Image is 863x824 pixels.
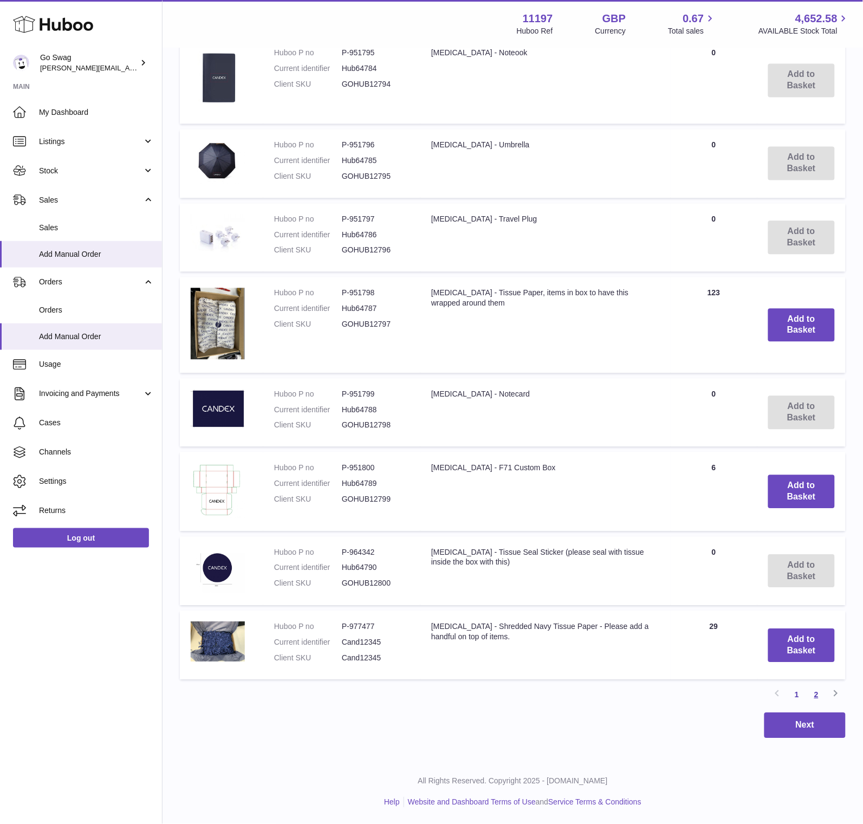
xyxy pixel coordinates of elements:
dd: Hub64790 [342,563,410,573]
td: [MEDICAL_DATA] - Noteook [420,37,671,124]
td: 0 [671,129,757,198]
td: 29 [671,611,757,680]
dt: Huboo P no [274,390,342,400]
li: and [404,797,641,808]
dd: GOHUB12800 [342,579,410,589]
img: Candex - Tissue Paper, items in box to have this wrapped around them [191,288,245,360]
dt: Current identifier [274,563,342,573]
dt: Current identifier [274,230,342,241]
dd: Cand12345 [342,638,410,648]
td: 123 [671,277,757,373]
dt: Client SKU [274,653,342,664]
dd: P-951797 [342,215,410,225]
button: Next [764,713,846,738]
dt: Current identifier [274,479,342,489]
span: Channels [39,447,154,457]
dd: P-951796 [342,140,410,151]
td: [MEDICAL_DATA] - Travel Plug [420,204,671,272]
dd: Hub64784 [342,64,410,74]
td: 0 [671,37,757,124]
td: [MEDICAL_DATA] - Shredded Navy Tissue Paper - Please add a handful on top of items. [420,611,671,680]
dd: Hub64788 [342,405,410,416]
span: Stock [39,166,142,176]
td: 0 [671,537,757,606]
dt: Huboo P no [274,548,342,558]
span: Add Manual Order [39,249,154,259]
td: [MEDICAL_DATA] - Tissue Paper, items in box to have this wrapped around them [420,277,671,373]
dd: P-951799 [342,390,410,400]
dt: Huboo P no [274,622,342,632]
span: Add Manual Order [39,332,154,342]
img: Candex - F71 Custom Box [191,463,245,517]
button: Add to Basket [768,475,835,509]
td: 6 [671,452,757,531]
span: Orders [39,277,142,287]
dt: Huboo P no [274,140,342,151]
td: 0 [671,379,757,447]
dd: P-951795 [342,48,410,59]
dt: Client SKU [274,420,342,431]
dd: Cand12345 [342,653,410,664]
dt: Huboo P no [274,463,342,473]
dt: Current identifier [274,304,342,314]
div: Go Swag [40,53,138,73]
span: 0.67 [683,11,704,26]
dt: Current identifier [274,64,342,74]
img: Candex - Umbrella [191,140,245,185]
span: Listings [39,137,142,147]
span: Usage [39,359,154,369]
span: 4,652.58 [795,11,838,26]
p: All Rights Reserved. Copyright 2025 - [DOMAIN_NAME] [171,776,854,787]
a: 4,652.58 AVAILABLE Stock Total [758,11,850,36]
dd: Hub64785 [342,156,410,166]
img: Candex - Shredded Navy Tissue Paper - Please add a handful on top of items. [191,622,245,661]
a: 1 [787,685,807,705]
dt: Huboo P no [274,288,342,299]
td: [MEDICAL_DATA] - Tissue Seal Sticker (please seal with tissue inside the box with this) [420,537,671,606]
dd: GOHUB12797 [342,320,410,330]
td: [MEDICAL_DATA] - F71 Custom Box [420,452,671,531]
img: leigh@goswag.com [13,55,29,71]
dd: GOHUB12795 [342,172,410,182]
a: Website and Dashboard Terms of Use [408,798,536,807]
dt: Client SKU [274,245,342,256]
button: Add to Basket [768,309,835,342]
div: Huboo Ref [517,26,553,36]
img: Candex - Notecard [191,390,245,429]
span: Orders [39,305,154,315]
dd: Hub64787 [342,304,410,314]
dt: Client SKU [274,320,342,330]
dd: P-951800 [342,463,410,473]
dd: GOHUB12799 [342,495,410,505]
dd: P-977477 [342,622,410,632]
span: [PERSON_NAME][EMAIL_ADDRESS][DOMAIN_NAME] [40,63,217,72]
dd: GOHUB12794 [342,80,410,90]
strong: 11197 [523,11,553,26]
dt: Huboo P no [274,48,342,59]
td: [MEDICAL_DATA] - Notecard [420,379,671,447]
dt: Current identifier [274,405,342,416]
dd: Hub64789 [342,479,410,489]
span: Returns [39,505,154,516]
span: My Dashboard [39,107,154,118]
td: 0 [671,204,757,272]
span: Invoicing and Payments [39,388,142,399]
span: Settings [39,476,154,486]
span: Sales [39,223,154,233]
dd: P-964342 [342,548,410,558]
dd: GOHUB12798 [342,420,410,431]
dt: Current identifier [274,156,342,166]
button: Add to Basket [768,629,835,663]
dd: GOHUB12796 [342,245,410,256]
dt: Client SKU [274,495,342,505]
dt: Current identifier [274,638,342,648]
td: [MEDICAL_DATA] - Umbrella [420,129,671,198]
span: Cases [39,418,154,428]
a: 0.67 Total sales [668,11,716,36]
a: Log out [13,528,149,548]
dt: Client SKU [274,579,342,589]
img: Candex - Noteook [191,48,245,111]
dd: P-951798 [342,288,410,299]
strong: GBP [602,11,626,26]
span: Total sales [668,26,716,36]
